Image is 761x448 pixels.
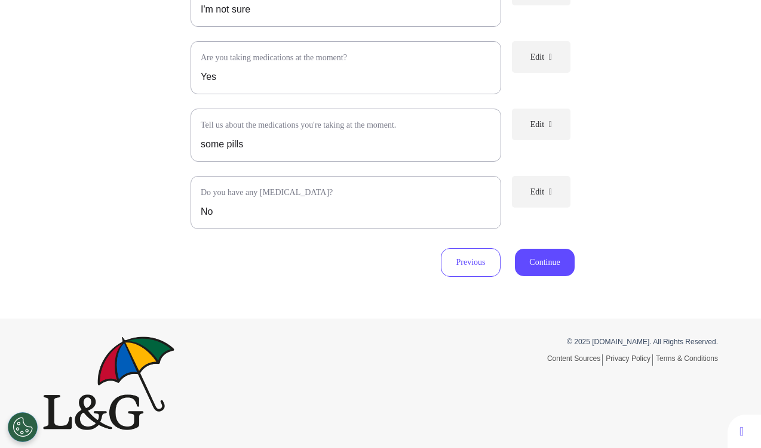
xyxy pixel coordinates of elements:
button: Open Preferences [8,412,38,442]
button: Edit [512,176,570,208]
button: Previous [441,248,501,277]
p: some pills [201,137,491,152]
img: Spectrum.Life logo [43,336,174,430]
span: Edit [530,120,544,129]
span: Edit [530,187,544,196]
p: Yes [201,70,491,84]
p: No [201,205,491,219]
span: Edit [530,52,544,61]
p: Are you taking medications at the moment? [201,51,491,64]
p: Do you have any [MEDICAL_DATA]? [201,186,491,199]
button: Continue [515,249,575,276]
a: Terms & Conditions [656,354,718,363]
a: Content Sources [547,354,603,366]
p: Tell us about the medications you're taking at the moment. [201,119,491,131]
a: Privacy Policy [606,354,653,366]
button: Edit [512,109,570,140]
p: I'm not sure [201,2,491,17]
p: © 2025 [DOMAIN_NAME]. All Rights Reserved. [389,336,718,347]
button: Edit [512,41,570,73]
